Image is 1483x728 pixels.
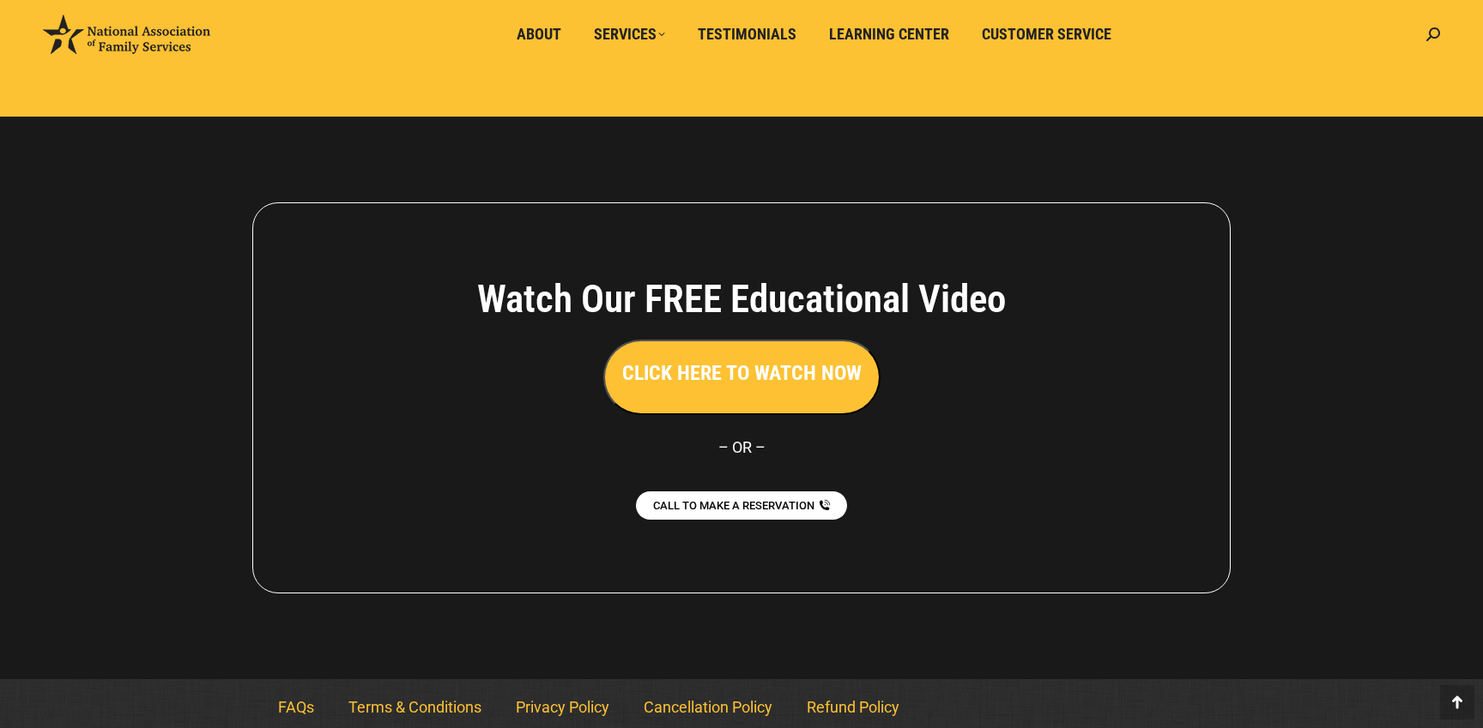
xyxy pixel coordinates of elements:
nav: Menu [261,688,1222,727]
span: – OR – [718,438,766,456]
a: CLICK HERE TO WATCH NOW [603,365,881,383]
a: Customer Service [970,18,1123,51]
img: National Association of Family Services [43,15,210,54]
a: Terms & Conditions [331,688,499,727]
span: Testimonials [698,25,796,44]
a: CALL TO MAKE A RESERVATION [636,491,847,520]
h3: CLICK HERE TO WATCH NOW [622,358,862,388]
span: Customer Service [982,25,1111,44]
a: Cancellation Policy [626,688,790,727]
h4: Watch Our FREE Educational Video [382,276,1101,322]
a: Learning Center [817,18,961,51]
a: Privacy Policy [499,688,626,727]
span: Services [594,25,665,44]
span: About [517,25,561,44]
span: Learning Center [829,25,949,44]
a: Refund Policy [790,688,917,727]
a: About [505,18,573,51]
span: CALL TO MAKE A RESERVATION [653,500,814,511]
a: Testimonials [686,18,808,51]
a: FAQs [261,688,331,727]
button: CLICK HERE TO WATCH NOW [603,340,881,415]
